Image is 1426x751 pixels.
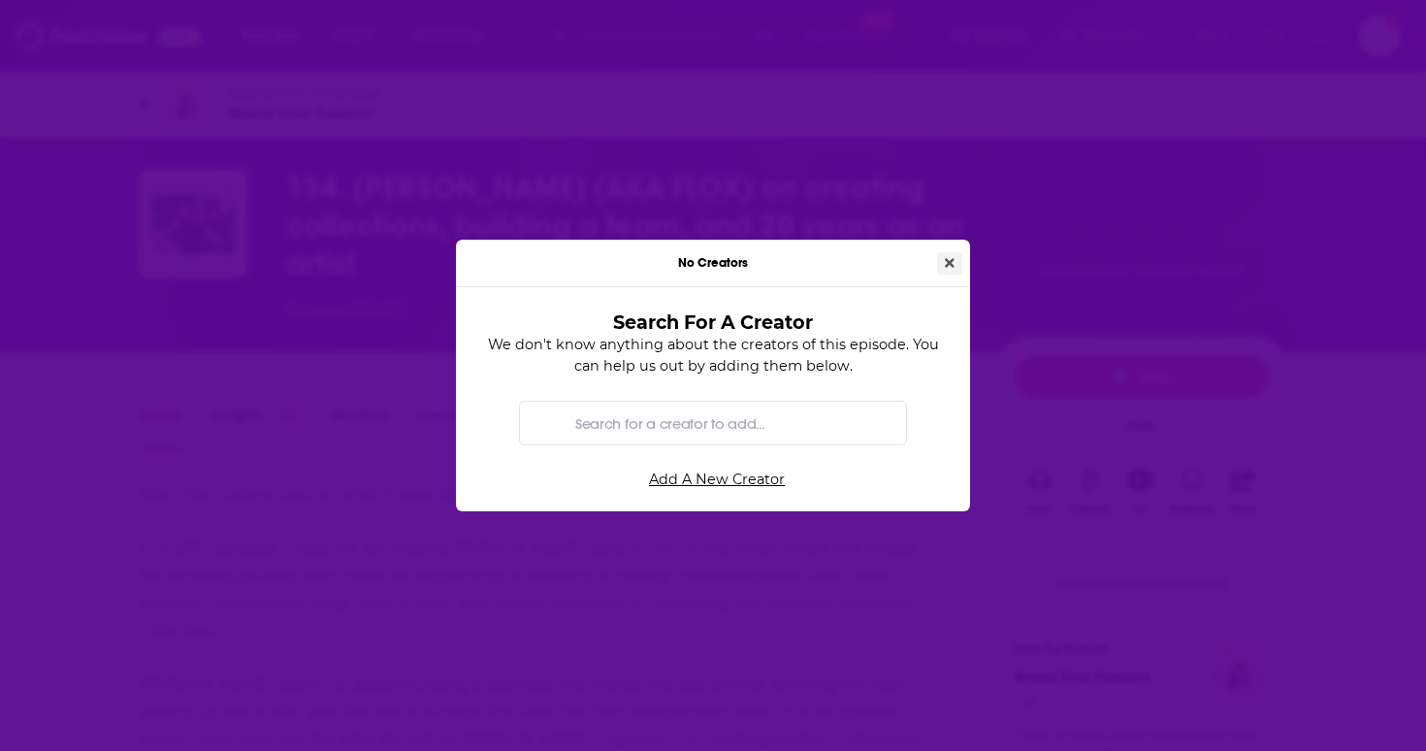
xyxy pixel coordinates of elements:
[479,334,947,377] p: We don't know anything about the creators of this episode. You can help us out by adding them below.
[456,240,970,287] div: No Creators
[487,457,947,501] a: Add A New Creator
[567,401,891,444] input: Search for a creator to add...
[937,252,962,275] button: Close
[519,401,907,445] div: Search by entity type
[510,310,916,334] h3: Search For A Creator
